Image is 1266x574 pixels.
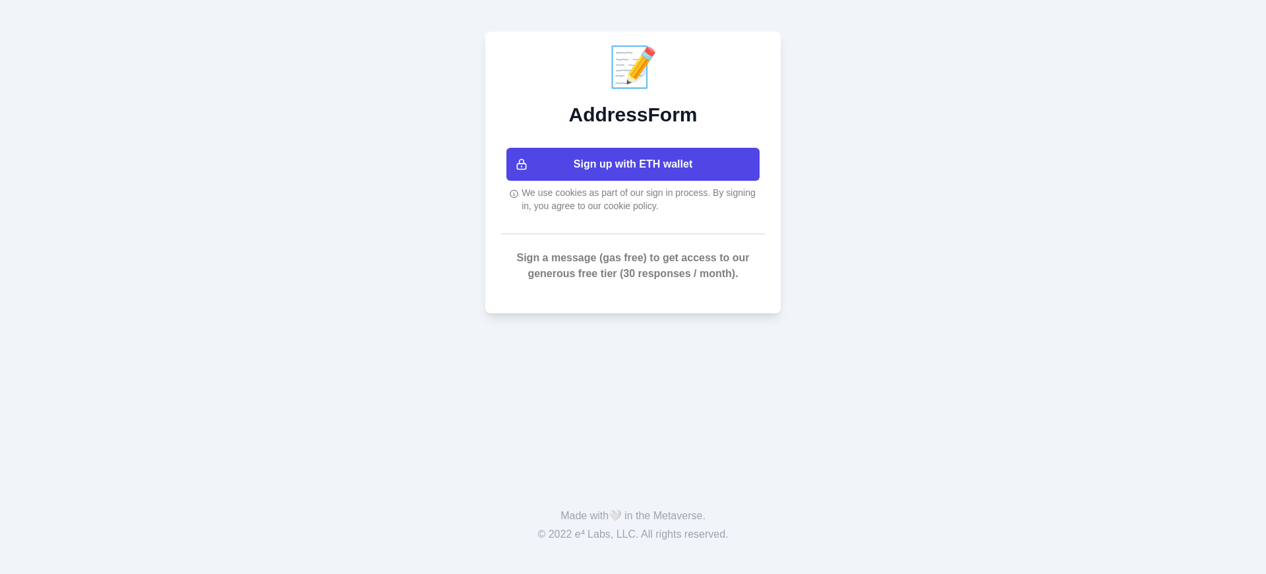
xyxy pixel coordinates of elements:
span: 🤍 [609,510,622,521]
h2: AddressForm [501,103,765,127]
div: We use cookies as part of our sign in process. By signing in, you agree to our cookie policy. [501,186,765,212]
button: Sign up with ETH wallet [506,148,760,181]
div: 📝 [501,48,765,87]
p: Made with in the Metaverse. [21,508,1245,524]
p: © 2022 e⁴ Labs, LLC. All rights reserved. [21,526,1245,542]
p: Sign a message (gas free) to get access to our generous free tier (30 responses / month). [501,250,765,282]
